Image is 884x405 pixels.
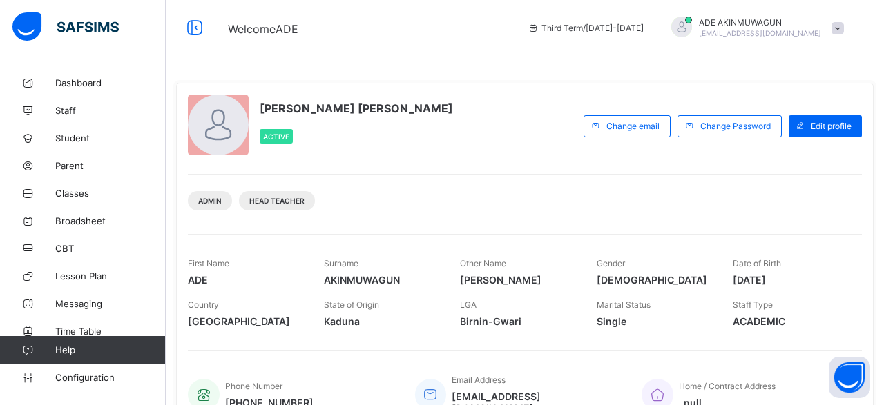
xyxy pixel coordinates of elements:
[699,29,821,37] span: [EMAIL_ADDRESS][DOMAIN_NAME]
[733,258,781,268] span: Date of Birth
[55,344,165,355] span: Help
[260,101,453,115] span: [PERSON_NAME] [PERSON_NAME]
[55,105,166,116] span: Staff
[55,298,166,309] span: Messaging
[452,375,506,385] span: Email Address
[249,197,305,205] span: Head Teacher
[679,381,776,391] span: Home / Contract Address
[324,315,439,327] span: Kaduna
[324,274,439,286] span: AKINMUWAGUN
[460,258,506,268] span: Other Name
[198,197,222,205] span: Admin
[324,299,379,310] span: State of Origin
[597,315,712,327] span: Single
[597,274,712,286] span: [DEMOGRAPHIC_DATA]
[55,77,166,88] span: Dashboard
[55,215,166,226] span: Broadsheet
[829,357,870,398] button: Open asap
[733,315,848,327] span: ACADEMIC
[699,17,821,28] span: ADE AKINMUWAGUN
[228,22,298,36] span: Welcome ADE
[597,299,651,310] span: Marital Status
[733,274,848,286] span: [DATE]
[188,258,229,268] span: First Name
[700,121,771,131] span: Change Password
[528,23,644,33] span: session/term information
[55,270,166,281] span: Lesson Plan
[188,274,303,286] span: ADE
[733,299,773,310] span: Staff Type
[55,243,166,254] span: CBT
[324,258,358,268] span: Surname
[55,132,166,144] span: Student
[55,160,166,171] span: Parent
[460,299,477,310] span: LGA
[188,315,303,327] span: [GEOGRAPHIC_DATA]
[188,299,219,310] span: Country
[597,258,625,268] span: Gender
[55,188,166,199] span: Classes
[225,381,282,391] span: Phone Number
[12,12,119,41] img: safsims
[811,121,852,131] span: Edit profile
[460,315,575,327] span: Birnin-Gwari
[55,326,166,337] span: Time Table
[460,274,575,286] span: [PERSON_NAME]
[55,372,165,383] span: Configuration
[263,132,289,141] span: Active
[657,17,851,39] div: ADEAKINMUWAGUN
[606,121,660,131] span: Change email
